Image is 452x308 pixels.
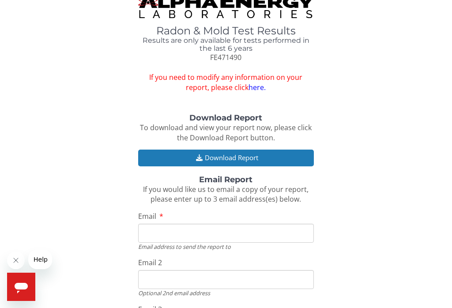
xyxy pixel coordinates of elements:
[7,273,35,301] iframe: Button to launch messaging window
[138,150,314,166] button: Download Report
[138,72,314,93] span: If you need to modify any information on your report, please click
[143,184,309,204] span: If you would like us to email a copy of your report, please enter up to 3 email address(es) below.
[249,83,266,92] a: here.
[138,289,314,297] div: Optional 2nd email address
[138,258,162,267] span: Email 2
[140,123,312,143] span: To download and view your report now, please click the Download Report button.
[28,250,52,269] iframe: Message from company
[7,252,25,269] iframe: Close message
[138,37,314,52] h4: Results are only available for tests performed in the last 6 years
[138,25,314,37] h1: Radon & Mold Test Results
[199,175,252,184] strong: Email Report
[138,211,156,221] span: Email
[210,53,241,62] span: FE471490
[189,113,262,123] strong: Download Report
[138,243,314,251] div: Email address to send the report to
